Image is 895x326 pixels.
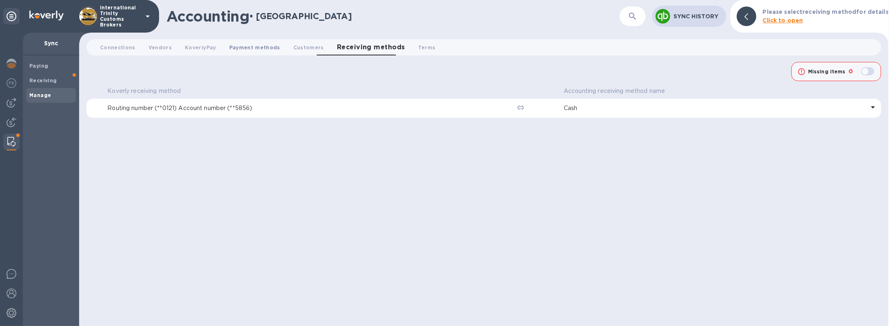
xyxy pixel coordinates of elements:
p: 0 [849,67,853,76]
b: Please select receiving method for details [763,9,888,15]
p: Cash [564,104,865,112]
span: Customers [293,43,324,52]
span: Vendors [148,43,172,52]
p: Sync History [673,12,720,20]
button: Missing items0 [791,62,881,81]
p: Accounting receiving method name [564,87,665,95]
b: Click to open [763,17,803,24]
p: Routing number (**0121) Account number (**5856) [107,104,511,112]
span: Terms [418,43,436,52]
img: Logo [29,11,64,20]
span: Accounting receiving method name [564,87,676,95]
p: Koverly receiving method [107,87,181,95]
div: Unpin categories [3,8,20,24]
span: KoverlyPay [185,43,216,52]
p: Missing items [808,68,846,75]
p: Sync [29,39,73,47]
span: Payment methods [229,43,280,52]
span: Receiving methods [337,42,405,53]
img: Foreign exchange [7,78,16,88]
b: Receiving [29,77,57,84]
span: Connections [100,43,135,52]
h2: • [GEOGRAPHIC_DATA] [249,11,352,21]
p: International Trinity Customs Brokers [100,5,141,28]
span: Koverly receiving method [107,87,191,95]
h1: Accounting [166,8,249,25]
b: Manage [29,92,51,98]
b: Paying [29,63,48,69]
